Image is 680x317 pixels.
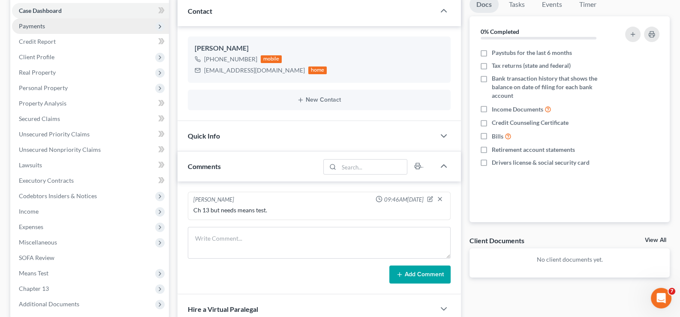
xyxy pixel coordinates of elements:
span: Drivers license & social security card [492,158,590,167]
span: Credit Counseling Certificate [492,118,569,127]
div: Ch 13 but needs means test. [193,206,445,214]
span: Quick Info [188,132,220,140]
span: 7 [668,288,675,295]
span: 09:46AM[DATE] [384,196,424,204]
div: Client Documents [469,236,524,245]
iframe: Intercom live chat [651,288,671,308]
a: Property Analysis [12,96,169,111]
div: home [308,66,327,74]
span: SOFA Review [19,254,54,261]
span: Real Property [19,69,56,76]
span: Personal Property [19,84,68,91]
button: New Contact [195,97,444,103]
button: Add Comment [389,266,451,284]
span: Means Test [19,269,48,277]
span: Tax returns (state and federal) [492,61,571,70]
div: [EMAIL_ADDRESS][DOMAIN_NAME] [204,66,305,75]
span: Codebtors Insiders & Notices [19,192,97,199]
div: [PERSON_NAME] [193,196,234,204]
span: Unsecured Nonpriority Claims [19,146,101,153]
span: Miscellaneous [19,239,57,246]
a: Unsecured Nonpriority Claims [12,142,169,157]
a: Case Dashboard [12,3,169,18]
span: Case Dashboard [19,7,62,14]
span: Unsecured Priority Claims [19,130,90,138]
a: Lawsuits [12,157,169,173]
span: Payments [19,22,45,30]
a: Executory Contracts [12,173,169,188]
span: Paystubs for the last 6 months [492,48,572,57]
span: Comments [188,162,221,170]
span: Secured Claims [19,115,60,122]
div: mobile [261,55,282,63]
a: Unsecured Priority Claims [12,127,169,142]
input: Search... [339,160,407,174]
a: Secured Claims [12,111,169,127]
span: Executory Contracts [19,177,74,184]
span: Additional Documents [19,300,79,308]
span: Chapter 13 [19,285,49,292]
a: SOFA Review [12,250,169,266]
span: Contact [188,7,212,15]
a: Credit Report [12,34,169,49]
span: Bills [492,132,503,141]
span: Income [19,208,39,215]
span: Credit Report [19,38,56,45]
span: Client Profile [19,53,54,60]
span: Property Analysis [19,100,66,107]
a: View All [645,237,666,243]
strong: 0% Completed [481,28,519,35]
span: Bank transaction history that shows the balance on date of filing for each bank account [492,74,612,100]
span: Expenses [19,223,43,230]
span: Income Documents [492,105,543,114]
div: [PHONE_NUMBER] [204,55,257,63]
span: Lawsuits [19,161,42,169]
span: Hire a Virtual Paralegal [188,305,258,313]
p: No client documents yet. [476,255,663,264]
div: [PERSON_NAME] [195,43,444,54]
span: Retirement account statements [492,145,575,154]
